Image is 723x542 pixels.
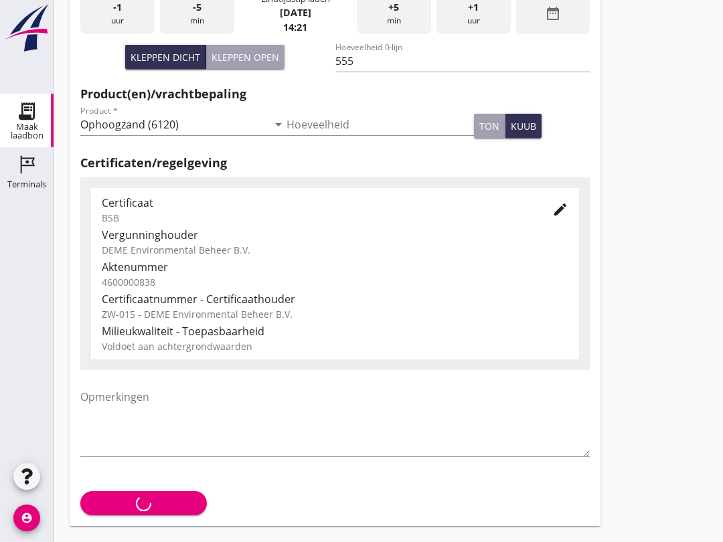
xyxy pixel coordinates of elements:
[206,45,285,69] button: Kleppen open
[212,50,279,64] div: Kleppen open
[479,119,499,133] div: ton
[552,201,568,217] i: edit
[102,243,568,257] div: DEME Environmental Beheer B.V.
[335,50,590,72] input: Hoeveelheid 0-lijn
[80,114,268,135] input: Product *
[505,114,542,138] button: kuub
[102,339,568,353] div: Voldoet aan achtergrondwaarden
[7,180,46,189] div: Terminals
[80,85,590,103] h2: Product(en)/vrachtbepaling
[270,116,287,132] i: arrow_drop_down
[474,114,505,138] button: ton
[545,5,561,21] i: date_range
[131,50,200,64] div: Kleppen dicht
[125,45,206,69] button: Kleppen dicht
[511,119,536,133] div: kuub
[102,195,531,211] div: Certificaat
[3,3,51,53] img: logo-small.a267ee39.svg
[13,505,40,531] i: account_circle
[102,307,568,321] div: ZW-015 - DEME Environmental Beheer B.V.
[80,386,590,456] textarea: Opmerkingen
[102,275,568,289] div: 4600000838
[102,323,568,339] div: Milieukwaliteit - Toepasbaarheid
[283,21,307,33] strong: 14:21
[102,211,531,225] div: BSB
[102,291,568,307] div: Certificaatnummer - Certificaathouder
[102,259,568,275] div: Aktenummer
[80,154,590,172] h2: Certificaten/regelgeving
[102,227,568,243] div: Vergunninghouder
[287,114,474,135] input: Hoeveelheid
[280,6,311,19] strong: [DATE]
